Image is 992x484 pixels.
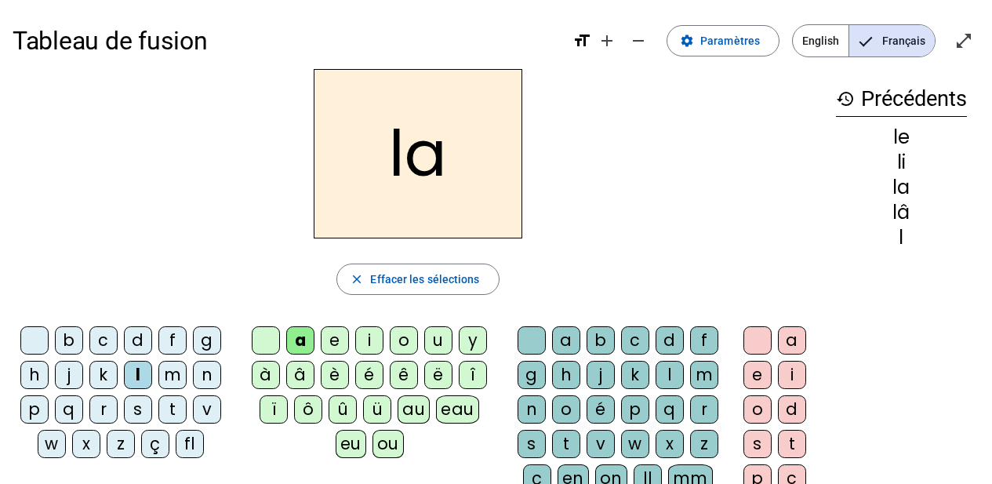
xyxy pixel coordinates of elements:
div: w [38,430,66,458]
button: Augmenter la taille de la police [591,25,623,56]
div: eau [436,395,479,424]
div: â [286,361,314,389]
mat-icon: add [598,31,616,50]
div: j [55,361,83,389]
div: x [656,430,684,458]
div: î [459,361,487,389]
div: le [836,128,967,147]
div: v [193,395,221,424]
div: v [587,430,615,458]
mat-icon: remove [629,31,648,50]
div: ê [390,361,418,389]
div: s [743,430,772,458]
mat-button-toggle-group: Language selection [792,24,936,57]
mat-icon: open_in_full [954,31,973,50]
div: s [124,395,152,424]
div: k [89,361,118,389]
div: r [89,395,118,424]
div: t [158,395,187,424]
div: b [587,326,615,355]
div: f [690,326,718,355]
div: b [55,326,83,355]
div: u [424,326,452,355]
div: t [778,430,806,458]
button: Diminuer la taille de la police [623,25,654,56]
div: x [72,430,100,458]
h1: Tableau de fusion [13,16,560,66]
div: li [836,153,967,172]
span: Français [849,25,935,56]
div: j [587,361,615,389]
button: Entrer en plein écran [948,25,979,56]
div: y [459,326,487,355]
div: h [552,361,580,389]
div: t [552,430,580,458]
div: ü [363,395,391,424]
div: ï [260,395,288,424]
div: d [124,326,152,355]
div: d [656,326,684,355]
div: l [124,361,152,389]
button: Effacer les sélections [336,264,499,295]
div: ç [141,430,169,458]
div: h [20,361,49,389]
div: o [743,395,772,424]
div: n [518,395,546,424]
div: g [193,326,221,355]
div: ou [372,430,404,458]
div: q [55,395,83,424]
div: o [390,326,418,355]
div: i [778,361,806,389]
span: Effacer les sélections [370,270,479,289]
div: a [286,326,314,355]
div: g [518,361,546,389]
div: k [621,361,649,389]
div: a [778,326,806,355]
div: l [836,228,967,247]
mat-icon: close [350,272,364,286]
span: Paramètres [700,31,760,50]
div: w [621,430,649,458]
div: fl [176,430,204,458]
div: au [398,395,430,424]
div: l [656,361,684,389]
div: z [690,430,718,458]
mat-icon: format_size [572,31,591,50]
div: à [252,361,280,389]
div: é [587,395,615,424]
button: Paramètres [667,25,779,56]
div: o [552,395,580,424]
div: q [656,395,684,424]
div: c [621,326,649,355]
div: è [321,361,349,389]
div: c [89,326,118,355]
div: r [690,395,718,424]
div: d [778,395,806,424]
div: z [107,430,135,458]
div: e [321,326,349,355]
div: ô [294,395,322,424]
div: n [193,361,221,389]
div: eu [336,430,366,458]
div: f [158,326,187,355]
span: English [793,25,848,56]
div: p [20,395,49,424]
h3: Précédents [836,82,967,117]
mat-icon: history [836,89,855,108]
mat-icon: settings [680,34,694,48]
div: m [158,361,187,389]
div: û [329,395,357,424]
h2: la [314,69,522,238]
div: i [355,326,383,355]
div: e [743,361,772,389]
div: a [552,326,580,355]
div: s [518,430,546,458]
div: m [690,361,718,389]
div: p [621,395,649,424]
div: la [836,178,967,197]
div: lâ [836,203,967,222]
div: é [355,361,383,389]
div: ë [424,361,452,389]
